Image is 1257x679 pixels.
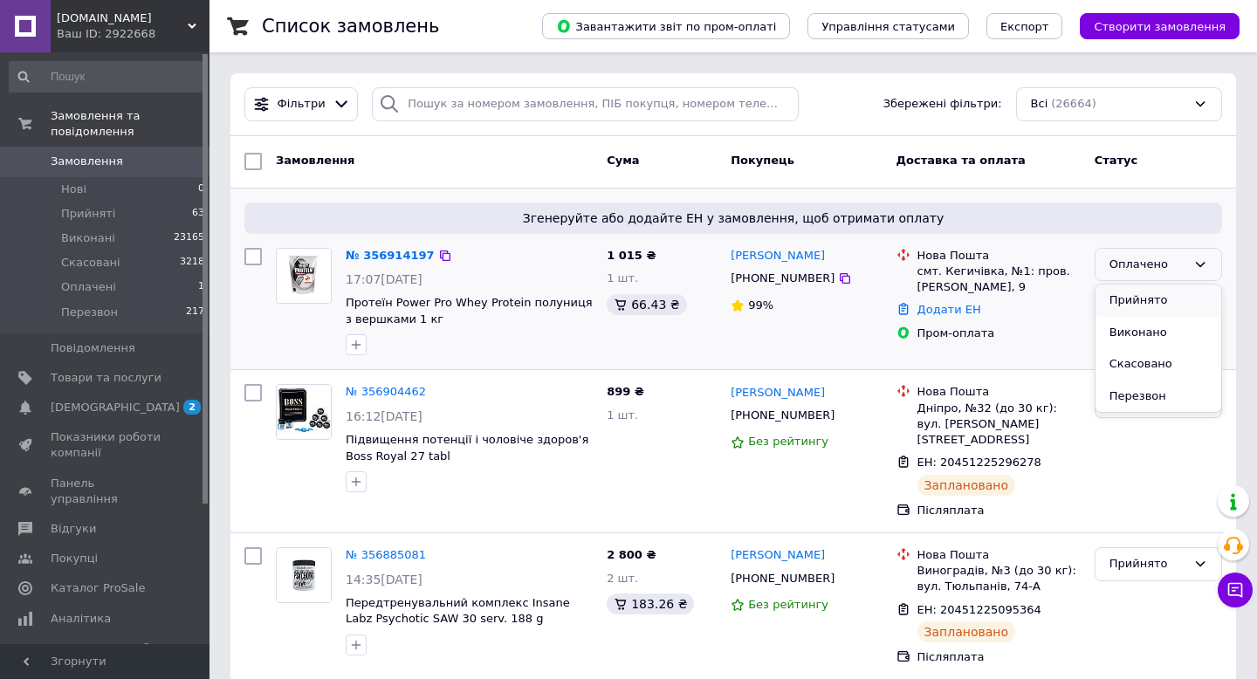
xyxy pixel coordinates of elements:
[748,435,828,448] span: Без рейтингу
[277,249,331,303] img: Фото товару
[1000,20,1049,33] span: Експорт
[192,206,204,222] span: 63
[1096,285,1221,317] li: Прийнято
[346,249,435,262] a: № 356914197
[1096,317,1221,349] li: Виконано
[1051,97,1096,110] span: (26664)
[1096,348,1221,381] li: Скасовано
[51,370,161,386] span: Товари та послуги
[731,154,794,167] span: Покупець
[51,580,145,596] span: Каталог ProSale
[186,305,204,320] span: 217
[51,476,161,507] span: Панель управління
[556,18,776,34] span: Завантажити звіт по пром-оплаті
[61,305,118,320] span: Перезвон
[748,598,828,611] span: Без рейтингу
[180,255,204,271] span: 3218
[346,433,588,463] a: Підвищення потенції і чоловіче здоров'я Boss Royal 27 tabl
[198,279,204,295] span: 1
[51,611,111,627] span: Аналітика
[51,641,161,672] span: Інструменти веб-майстра та SEO
[607,385,644,398] span: 899 ₴
[607,408,638,422] span: 1 шт.
[917,401,1081,449] div: Дніпро, №32 (до 30 кг): вул. [PERSON_NAME][STREET_ADDRESS]
[727,567,838,590] div: [PHONE_NUMBER]
[61,206,115,222] span: Прийняті
[57,26,209,42] div: Ваш ID: 2922668
[731,248,825,264] a: [PERSON_NAME]
[346,409,422,423] span: 16:12[DATE]
[727,404,838,427] div: [PHONE_NUMBER]
[821,20,955,33] span: Управління статусами
[883,96,1002,113] span: Збережені фільтри:
[917,475,1016,496] div: Заплановано
[1062,19,1240,32] a: Створити замовлення
[542,13,790,39] button: Завантажити звіт по пром-оплаті
[1094,20,1226,33] span: Створити замовлення
[727,267,838,290] div: [PHONE_NUMBER]
[731,547,825,564] a: [PERSON_NAME]
[61,279,116,295] span: Оплачені
[276,384,332,440] a: Фото товару
[61,182,86,197] span: Нові
[917,248,1081,264] div: Нова Пошта
[51,108,209,140] span: Замовлення та повідомлення
[9,61,206,93] input: Пошук
[276,248,332,304] a: Фото товару
[917,503,1081,518] div: Післяплата
[917,547,1081,563] div: Нова Пошта
[251,209,1215,227] span: Згенеруйте або додайте ЕН у замовлення, щоб отримати оплату
[51,429,161,461] span: Показники роботи компанії
[917,303,981,316] a: Додати ЕН
[262,16,439,37] h1: Список замовлень
[346,296,593,326] a: Протеїн Power Pro Whey Protein полуниця з вершками 1 кг
[346,385,426,398] a: № 356904462
[917,326,1081,341] div: Пром-оплата
[51,400,180,415] span: [DEMOGRAPHIC_DATA]
[1080,13,1240,39] button: Створити замовлення
[917,649,1081,665] div: Післяплата
[917,456,1041,469] span: ЕН: 20451225296278
[731,385,825,401] a: [PERSON_NAME]
[174,230,204,246] span: 23165
[276,547,332,603] a: Фото товару
[607,593,694,614] div: 183.26 ₴
[372,87,799,121] input: Пошук за номером замовлення, ПІБ покупця, номером телефону, Email, номером накладної
[57,10,188,26] span: MASSMUSCLE.COM.UA
[917,264,1081,295] div: смт. Кегичівка, №1: пров. [PERSON_NAME], 9
[346,596,570,626] a: Передтренувальний комплекс Insane Labz Psychotic SAW 30 serv. 188 g
[917,563,1081,594] div: Виноградів, №3 (до 30 кг): вул. Тюльпанів, 74-А
[917,603,1041,616] span: ЕН: 20451225095364
[607,572,638,585] span: 2 шт.
[607,154,639,167] span: Cума
[807,13,969,39] button: Управління статусами
[278,96,326,113] span: Фільтри
[346,272,422,286] span: 17:07[DATE]
[51,154,123,169] span: Замовлення
[198,182,204,197] span: 0
[277,385,331,439] img: Фото товару
[277,548,331,602] img: Фото товару
[346,548,426,561] a: № 356885081
[346,573,422,586] span: 14:35[DATE]
[607,548,656,561] span: 2 800 ₴
[183,400,201,415] span: 2
[51,521,96,537] span: Відгуки
[1218,573,1253,607] button: Чат з покупцем
[607,249,656,262] span: 1 015 ₴
[917,384,1081,400] div: Нова Пошта
[51,551,98,566] span: Покупці
[607,271,638,285] span: 1 шт.
[1095,154,1138,167] span: Статус
[1109,256,1186,274] div: Оплачено
[1109,555,1186,573] div: Прийнято
[748,298,773,312] span: 99%
[61,255,120,271] span: Скасовані
[986,13,1063,39] button: Експорт
[1096,381,1221,413] li: Перезвон
[61,230,115,246] span: Виконані
[51,340,135,356] span: Повідомлення
[276,154,354,167] span: Замовлення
